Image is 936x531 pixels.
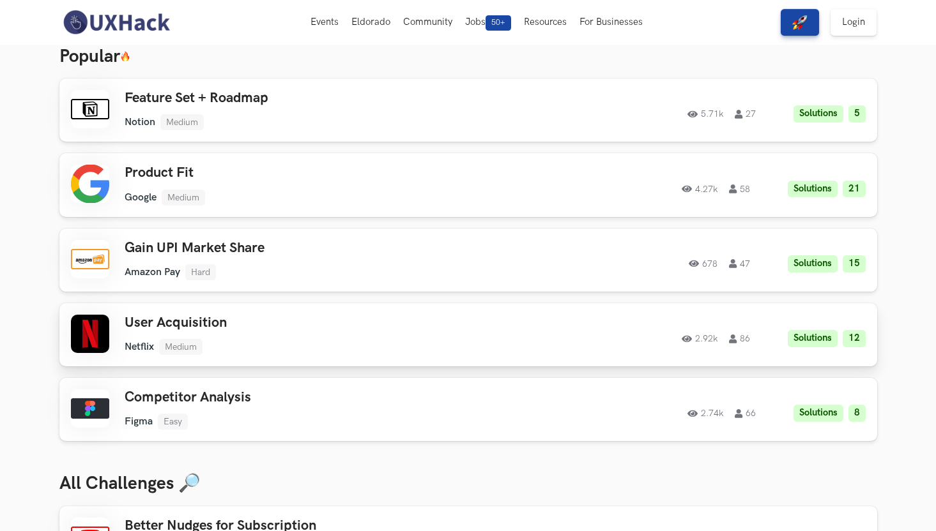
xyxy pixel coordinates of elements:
li: 5 [848,105,866,123]
h3: Product Fit [125,165,487,181]
img: rocket [792,15,808,30]
li: Figma [125,415,153,428]
li: Amazon Pay [125,266,180,278]
li: 15 [843,255,866,273]
a: User AcquisitionNetflixMedium2.92k86Solutions12 [59,303,877,366]
span: 58 [729,184,750,193]
li: Google [125,191,157,204]
li: Easy [158,414,188,430]
li: Solutions [794,405,843,422]
li: Notion [125,116,155,128]
h3: Popular [59,46,877,68]
span: 86 [729,334,750,343]
h3: Feature Set + Roadmap [125,90,487,107]
span: 4.27k [682,184,717,193]
a: Competitor AnalysisFigmaEasy2.74k66Solutions8 [59,378,877,441]
li: Solutions [794,105,843,123]
li: Solutions [788,330,838,347]
span: 50+ [486,15,511,31]
li: 12 [843,330,866,347]
li: Medium [160,114,204,130]
a: Feature Set + RoadmapNotionMedium5.71k27Solutions5 [59,79,877,142]
span: 5.71k [687,110,723,119]
span: 27 [735,110,756,119]
a: Product FitGoogleMedium4.27k58Solutions21 [59,153,877,216]
h3: Gain UPI Market Share [125,240,487,257]
a: Login [831,9,877,36]
h3: User Acquisition [125,315,487,331]
h3: All Challenges 🔎 [59,473,877,495]
li: 21 [843,181,866,198]
img: 🔥 [120,51,130,62]
li: Solutions [788,255,838,273]
h3: Competitor Analysis [125,389,487,406]
li: Hard [185,264,216,280]
span: 2.74k [687,409,723,418]
span: 66 [735,409,756,418]
li: Medium [159,339,203,355]
li: Netflix [125,341,154,353]
li: 8 [848,405,866,422]
li: Medium [162,190,205,206]
a: Gain UPI Market ShareAmazon PayHard67847Solutions15 [59,228,877,292]
span: 2.92k [682,334,717,343]
img: UXHack-logo.png [59,9,173,36]
span: 47 [729,259,750,268]
span: 678 [689,259,717,268]
li: Solutions [788,181,838,198]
